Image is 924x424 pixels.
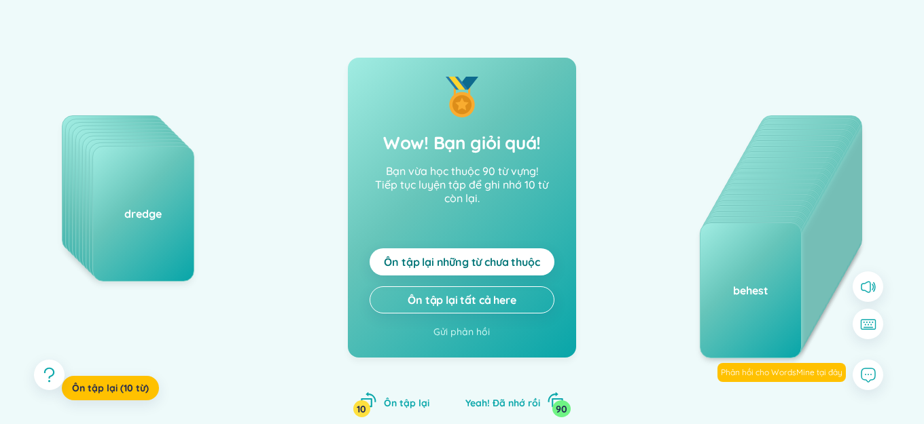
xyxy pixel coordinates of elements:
[433,324,490,339] button: Gửi phản hồi
[384,397,429,409] span: Ôn tập lại
[370,248,554,275] button: Ôn tập lại những từ chưa thuộc
[353,400,370,417] div: 10
[360,391,377,408] span: rotate-left
[370,286,554,313] button: Ôn tập lại tất cả here
[73,186,173,201] div: precision
[93,206,194,221] div: dredge
[41,366,58,383] span: question
[90,203,190,218] div: deposit
[86,199,187,214] div: rear
[700,283,801,298] div: behest
[62,376,159,400] button: Ôn tập lại (10 từ)
[442,77,482,117] img: Good job!
[66,179,166,194] div: proficiency
[384,254,539,269] span: Ôn tập lại những từ chưa thuộc
[83,196,183,211] div: vocation
[69,182,170,197] div: assumption
[63,176,163,191] div: facilitate
[547,391,564,408] span: rotate-right
[552,400,571,417] div: 90
[465,397,540,409] span: Yeah! Đã nhớ rồi
[34,360,65,390] button: question
[370,164,554,216] p: Bạn vừa học thuộc 90 từ vựng!
[76,189,177,204] div: concept
[79,193,180,208] div: perspective
[383,131,541,155] h2: Wow! Bạn giỏi quá!
[370,178,554,205] p: Tiếp tục luyện tập để ghi nhớ 10 từ còn lại.
[72,381,149,395] span: Ôn tập lại (10 từ)
[408,292,516,307] span: Ôn tập lại tất cả here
